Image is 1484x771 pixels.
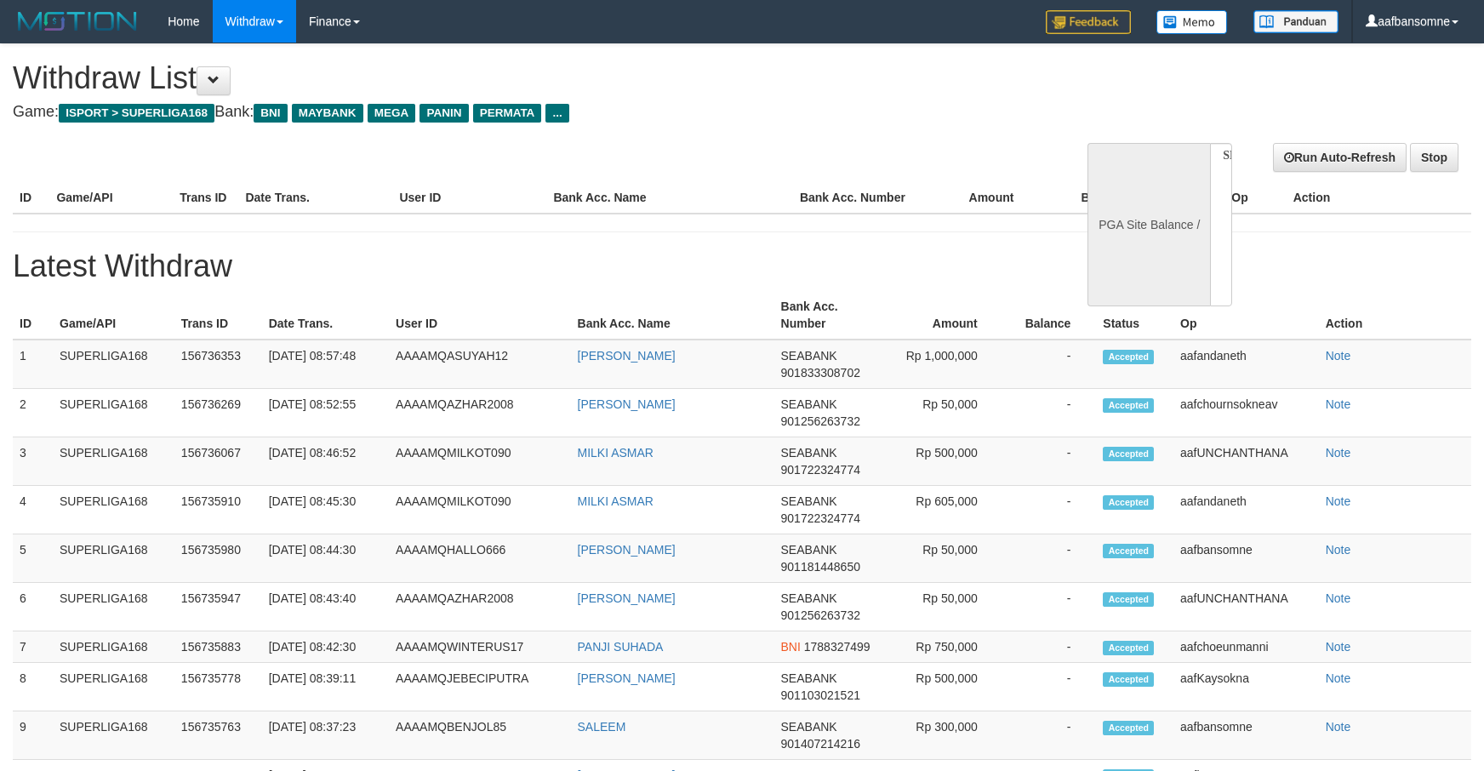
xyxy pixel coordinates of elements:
td: Rp 500,000 [885,437,1002,486]
span: SEABANK [781,446,837,460]
th: Action [1319,291,1471,340]
td: 156736269 [174,389,262,437]
span: SEABANK [781,720,837,734]
td: Rp 605,000 [885,486,1002,534]
span: Accepted [1103,398,1154,413]
td: 156736067 [174,437,262,486]
th: Trans ID [173,182,238,214]
a: Stop [1410,143,1458,172]
a: Note [1326,397,1351,411]
td: Rp 50,000 [885,534,1002,583]
td: - [1003,711,1097,760]
td: - [1003,663,1097,711]
a: PANJI SUHADA [578,640,664,654]
td: 9 [13,711,53,760]
td: 156735778 [174,663,262,711]
span: SEABANK [781,671,837,685]
img: Feedback.jpg [1046,10,1131,34]
td: 156735883 [174,631,262,663]
span: 901833308702 [781,366,860,380]
td: SUPERLIGA168 [53,631,174,663]
span: ... [545,104,568,123]
td: 2 [13,389,53,437]
td: - [1003,534,1097,583]
td: SUPERLIGA168 [53,486,174,534]
a: Note [1326,640,1351,654]
td: aafbansomne [1173,534,1319,583]
td: AAAAMQMILKOT090 [389,437,570,486]
td: 7 [13,631,53,663]
a: [PERSON_NAME] [578,543,676,557]
td: aafKaysokna [1173,663,1319,711]
th: Amount [916,182,1040,214]
td: AAAAMQHALLO666 [389,534,570,583]
span: PERMATA [473,104,542,123]
span: 901181448650 [781,560,860,574]
td: AAAAMQMILKOT090 [389,486,570,534]
th: Game/API [49,182,173,214]
td: aafbansomne [1173,711,1319,760]
td: [DATE] 08:52:55 [262,389,389,437]
span: SEABANK [781,397,837,411]
td: - [1003,340,1097,389]
td: Rp 300,000 [885,711,1002,760]
td: Rp 750,000 [885,631,1002,663]
th: Bank Acc. Number [793,182,916,214]
td: 156735947 [174,583,262,631]
span: SEABANK [781,349,837,363]
td: [DATE] 08:43:40 [262,583,389,631]
h1: Withdraw List [13,61,973,95]
td: aafUNCHANTHANA [1173,583,1319,631]
td: Rp 1,000,000 [885,340,1002,389]
span: Accepted [1103,672,1154,687]
img: Button%20Memo.svg [1156,10,1228,34]
td: SUPERLIGA168 [53,534,174,583]
span: BNI [254,104,287,123]
td: [DATE] 08:37:23 [262,711,389,760]
a: MILKI ASMAR [578,446,654,460]
td: - [1003,389,1097,437]
h4: Game: Bank: [13,104,973,121]
td: AAAAMQJEBECIPUTRA [389,663,570,711]
a: Note [1326,720,1351,734]
th: Bank Acc. Name [571,291,774,340]
td: aafUNCHANTHANA [1173,437,1319,486]
a: [PERSON_NAME] [578,397,676,411]
span: Accepted [1103,721,1154,735]
td: AAAAMQASUYAH12 [389,340,570,389]
th: ID [13,182,49,214]
td: [DATE] 08:45:30 [262,486,389,534]
td: 4 [13,486,53,534]
td: AAAAMQWINTERUS17 [389,631,570,663]
th: Bank Acc. Number [774,291,886,340]
td: 6 [13,583,53,631]
td: - [1003,583,1097,631]
td: aafandaneth [1173,340,1319,389]
th: Date Trans. [238,182,392,214]
a: Note [1326,591,1351,605]
div: PGA Site Balance / [1087,143,1210,306]
th: Op [1224,182,1286,214]
th: User ID [392,182,546,214]
td: SUPERLIGA168 [53,389,174,437]
span: BNI [781,640,801,654]
a: [PERSON_NAME] [578,349,676,363]
a: Note [1326,494,1351,508]
a: Note [1326,349,1351,363]
th: Bank Acc. Name [546,182,793,214]
td: AAAAMQAZHAR2008 [389,389,570,437]
th: Op [1173,291,1319,340]
td: aafchournsokneav [1173,389,1319,437]
span: MEGA [368,104,416,123]
th: Status [1096,291,1173,340]
td: 8 [13,663,53,711]
span: 901256263732 [781,414,860,428]
a: Run Auto-Refresh [1273,143,1407,172]
a: MILKI ASMAR [578,494,654,508]
span: SEABANK [781,543,837,557]
td: 5 [13,534,53,583]
a: Note [1326,446,1351,460]
th: Balance [1003,291,1097,340]
td: 156736353 [174,340,262,389]
span: 901407214216 [781,737,860,751]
